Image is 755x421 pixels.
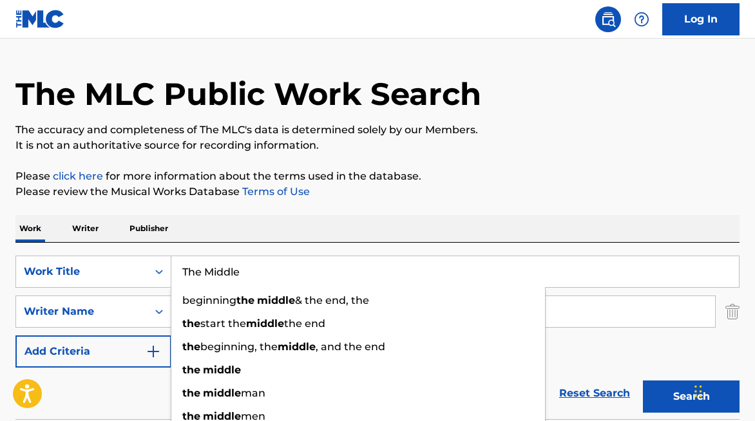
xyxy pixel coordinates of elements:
span: & the end, the [295,294,369,306]
iframe: Chat Widget [691,359,755,421]
p: Please review the Musical Works Database [15,184,740,200]
span: the end [284,317,325,330]
button: Search [643,380,740,413]
div: Writer Name [24,304,140,319]
span: man [241,387,265,399]
p: The accuracy and completeness of The MLC's data is determined solely by our Members. [15,122,740,138]
strong: middle [203,387,241,399]
a: click here [53,170,103,182]
strong: the [182,364,200,376]
img: 9d2ae6d4665cec9f34b9.svg [146,344,161,359]
p: Please for more information about the terms used in the database. [15,169,740,184]
a: Terms of Use [240,185,310,198]
form: Search Form [15,256,740,419]
h1: The MLC Public Work Search [15,75,481,113]
div: Work Title [24,264,140,279]
a: Public Search [595,6,621,32]
p: Work [15,215,45,242]
strong: the [182,317,200,330]
strong: the [182,387,200,399]
a: Log In [662,3,740,35]
strong: middle [257,294,295,306]
div: Drag [694,372,702,411]
button: Add Criteria [15,335,171,368]
div: Help [629,6,655,32]
a: Reset Search [553,379,636,407]
span: start the [200,317,246,330]
p: It is not an authoritative source for recording information. [15,138,740,153]
img: Delete Criterion [725,295,740,328]
strong: middle [278,341,316,353]
strong: the [236,294,254,306]
p: Publisher [126,215,172,242]
span: , and the end [316,341,385,353]
p: Writer [68,215,102,242]
img: MLC Logo [15,10,65,28]
span: beginning, the [200,341,278,353]
span: beginning [182,294,236,306]
img: search [600,12,616,27]
strong: middle [246,317,284,330]
img: help [634,12,649,27]
strong: the [182,341,200,353]
strong: middle [203,364,241,376]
